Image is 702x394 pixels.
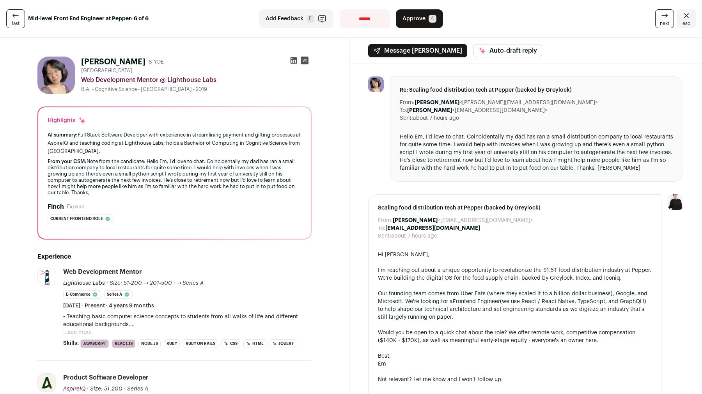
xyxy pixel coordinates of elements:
[415,99,598,106] dd: <[PERSON_NAME][EMAIL_ADDRESS][DOMAIN_NAME]>
[393,218,438,223] b: [PERSON_NAME]
[183,339,218,348] li: Ruby on Rails
[63,339,79,347] span: Skills:
[80,339,109,348] li: JavaScript
[177,280,204,286] span: → Series A
[368,76,384,92] img: 5efb97c4ada1fb6ba5cf1b15e29a06475cad72a49e5b104f1f8b04be649392b9.jpg
[63,280,105,286] span: Lighthouse Labs
[81,67,132,74] span: [GEOGRAPHIC_DATA]
[668,194,683,210] img: 9240684-medium_jpg
[63,268,142,276] div: Web Development Mentor
[413,114,459,122] dd: about 7 hours ago
[243,339,266,348] li: HTML
[400,133,674,172] div: Hello Em, I’d love to chat. Coincidentally my dad has ran a small distribution company to local r...
[396,9,443,28] button: Approve A
[48,159,87,164] span: From your CSM:
[63,290,101,299] li: E-commerce
[38,374,56,392] img: b1384418e1dcd07cdfec11ab5e73510e8571c999bade484ba979b8ea81ed9875.jpg
[138,339,161,348] li: Node.js
[81,86,312,92] div: B.A. - Cognitive Science - [GEOGRAPHIC_DATA] - 2019
[259,9,333,28] button: Add Feedback F
[378,204,652,212] span: Scaling food distribution tech at Pepper (backed by Greylock)
[104,290,133,299] li: Series A
[400,106,407,114] dt: To:
[378,329,652,344] div: Would you be open to a quick chat about the role? We offer remote work, competitive compensation ...
[677,9,696,28] a: Close
[407,106,548,114] dd: <[EMAIL_ADDRESS][DOMAIN_NAME]>
[473,44,542,57] button: Auto-draft reply
[37,252,312,261] h2: Experience
[48,131,301,155] div: Full Stack Software Developer with experience in streamlining payment and gifting processes at As...
[221,339,240,348] li: CSS
[378,376,652,383] div: Not relevant? Let me know and I won’t follow up.
[87,386,122,392] span: · Size: 51-200
[407,108,452,113] b: [PERSON_NAME]
[6,9,25,28] a: last
[81,75,312,85] div: Web Development Mentor @ Lighthouse Labs
[378,266,652,282] div: I'm reaching out about a unique opportunity to revolutionize the $1.5T food distribution industry...
[400,86,674,94] span: Re: Scaling food distribution tech at Pepper (backed by Greylock)
[682,20,690,27] span: esc
[378,224,385,232] dt: To:
[415,100,459,105] b: [PERSON_NAME]
[63,328,92,336] button: ...see more
[50,215,103,223] span: Current frontend role
[28,15,149,23] strong: Mid-level Front End Engineer at Pepper: 6 of 6
[655,9,674,28] a: next
[378,290,652,321] div: Our founding team comes from Uber Eats (where they scaled it to a billion-dollar business), Googl...
[48,132,78,137] span: AI summary:
[307,15,314,23] span: F
[63,313,312,328] p: • Teaching basic computer science concepts to students from all walks of life and different educa...
[174,279,175,287] span: ·
[127,386,148,392] span: Series A
[368,44,467,57] button: Message [PERSON_NAME]
[38,268,56,286] img: fe4687a5dd19297354ce01d5511ad2be9cd07fc29024dc6ef72828c4793bc1a4.png
[12,20,19,27] span: last
[63,373,149,382] div: Product Software Developer
[378,352,652,360] div: Best,
[37,57,75,94] img: 5efb97c4ada1fb6ba5cf1b15e29a06475cad72a49e5b104f1f8b04be649392b9.jpg
[269,339,296,348] li: jQuery
[112,339,135,348] li: React.js
[63,302,154,310] span: [DATE] - Present · 4 years 9 months
[266,15,303,23] span: Add Feedback
[378,360,652,368] div: Em
[453,299,500,304] a: Frontend Engineer
[378,217,393,224] dt: From:
[124,385,126,393] span: ·
[63,386,85,392] span: AspireIQ
[378,232,391,240] dt: Sent:
[402,15,425,23] span: Approve
[429,15,436,23] span: A
[385,225,480,231] b: [EMAIL_ADDRESS][DOMAIN_NAME]
[81,57,145,67] h1: [PERSON_NAME]
[391,232,437,240] dd: about 7 hours ago
[164,339,180,348] li: Ruby
[149,58,164,66] div: 6 YOE
[660,20,669,27] span: next
[48,158,301,196] div: Note from the candidate: Hello Em, I’d love to chat. Coincidentally my dad has ran a small distri...
[106,280,172,286] span: · Size: 51-200 → 201-500
[393,217,533,224] dd: <[EMAIL_ADDRESS][DOMAIN_NAME]>
[48,202,64,211] h2: Finch
[67,204,85,210] button: Expand
[400,114,413,122] dt: Sent:
[400,99,415,106] dt: From:
[378,251,652,259] div: Hi [PERSON_NAME],
[48,117,86,124] div: Highlights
